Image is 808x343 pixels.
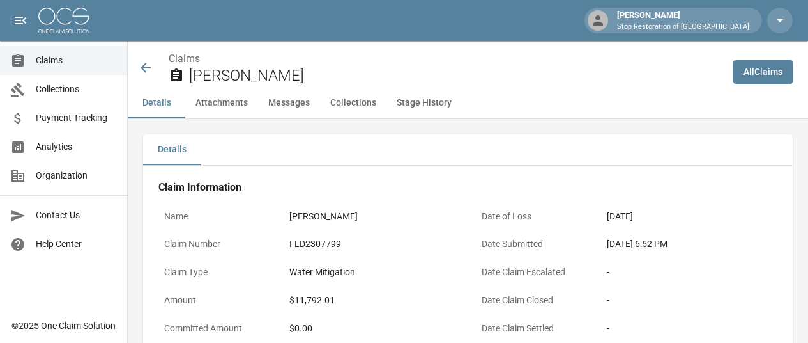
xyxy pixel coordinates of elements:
div: anchor tabs [128,88,808,118]
span: Organization [36,169,117,182]
p: Date Claim Settled [476,316,591,341]
p: Name [158,204,273,229]
a: Claims [169,52,200,65]
button: Details [143,134,201,165]
span: Payment Tracking [36,111,117,125]
div: © 2025 One Claim Solution [11,319,116,332]
span: Analytics [36,140,117,154]
button: Messages [258,88,320,118]
img: ocs-logo-white-transparent.png [38,8,89,33]
span: Help Center [36,237,117,251]
div: - [607,294,772,307]
p: Amount [158,288,273,313]
button: Collections [320,88,386,118]
p: Date of Loss [476,204,591,229]
div: $11,792.01 [289,294,335,307]
span: Collections [36,83,117,96]
button: Stage History [386,88,462,118]
span: Claims [36,54,117,67]
p: Claim Type [158,260,273,285]
nav: breadcrumb [169,51,723,67]
p: Date Claim Escalated [476,260,591,285]
div: $0.00 [289,322,455,335]
div: details tabs [143,134,793,165]
p: Claim Number [158,232,273,257]
p: Committed Amount [158,316,273,341]
div: [DATE] [607,210,633,223]
p: Stop Restoration of [GEOGRAPHIC_DATA] [617,22,749,33]
a: AllClaims [733,60,793,84]
div: Water Mitigation [289,266,355,279]
h4: Claim Information [158,181,777,194]
div: [PERSON_NAME] [612,9,754,32]
div: [PERSON_NAME] [289,210,358,223]
button: Attachments [185,88,258,118]
div: - [607,266,772,279]
button: Details [128,88,185,118]
div: FLD2307799 [289,237,341,251]
p: Date Claim Closed [476,288,591,313]
p: Date Submitted [476,232,591,257]
h2: [PERSON_NAME] [189,67,723,85]
div: [DATE] 6:52 PM [607,237,772,251]
div: - [607,322,772,335]
span: Contact Us [36,209,117,222]
button: open drawer [8,8,33,33]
